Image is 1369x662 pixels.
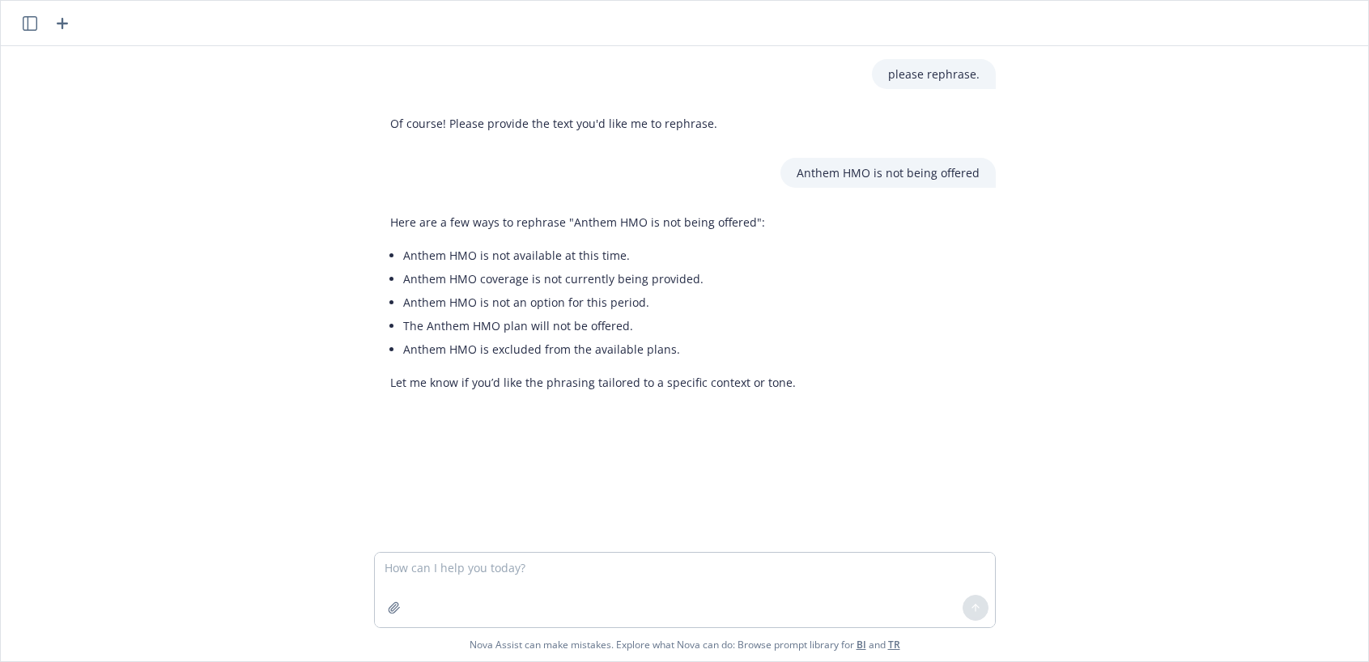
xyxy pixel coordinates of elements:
[390,374,796,391] p: Let me know if you’d like the phrasing tailored to a specific context or tone.
[403,291,796,314] li: Anthem HMO is not an option for this period.
[857,638,866,651] a: BI
[403,337,796,361] li: Anthem HMO is excluded from the available plans.
[403,267,796,291] li: Anthem HMO coverage is not currently being provided.
[403,314,796,337] li: The Anthem HMO plan will not be offered.
[390,214,796,231] p: Here are a few ways to rephrase "Anthem HMO is not being offered":
[390,115,717,132] p: Of course! Please provide the text you'd like me to rephrase.
[888,66,980,83] p: please rephrase.
[7,628,1362,661] span: Nova Assist can make mistakes. Explore what Nova can do: Browse prompt library for and
[888,638,900,651] a: TR
[797,164,980,181] p: Anthem HMO is not being offered
[403,244,796,267] li: Anthem HMO is not available at this time.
